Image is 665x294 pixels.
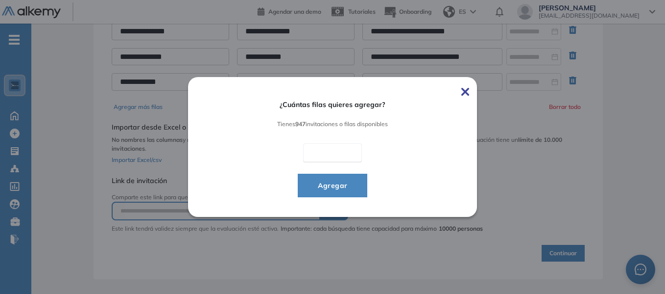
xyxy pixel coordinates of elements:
b: 947 [295,120,306,128]
span: ¿Cuántas filas quieres agregar? [215,101,450,109]
span: Agregar [310,180,356,191]
button: Agregar [298,174,368,197]
span: Tienes invitaciones o filas disponibles [215,121,450,128]
img: Cerrar [461,88,469,96]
